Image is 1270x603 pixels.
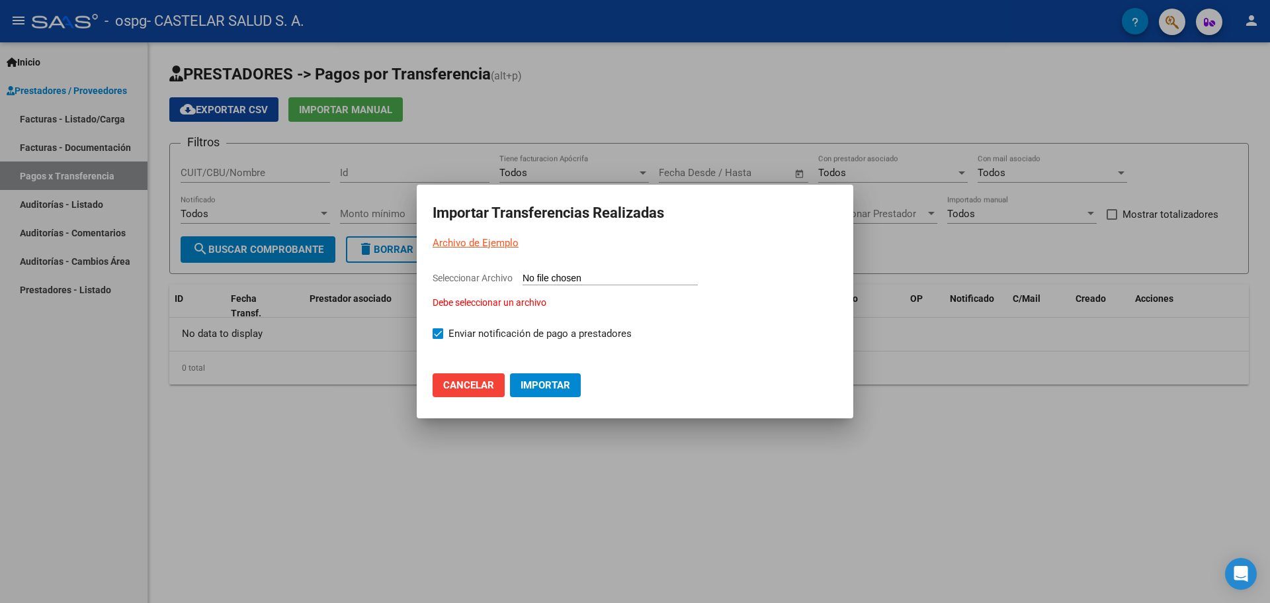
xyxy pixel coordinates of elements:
[433,237,519,249] a: Archivo de Ejemplo
[448,326,632,342] span: Enviar notificación de pago a prestadores
[510,373,581,397] button: Importar
[433,296,837,310] div: Debe seleccionar un archivo
[433,373,505,397] button: Cancelar
[433,201,837,226] h2: Importar Transferencias Realizadas
[1225,558,1257,590] div: Open Intercom Messenger
[443,379,494,391] span: Cancelar
[521,379,570,391] span: Importar
[433,273,513,283] span: Seleccionar Archivo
